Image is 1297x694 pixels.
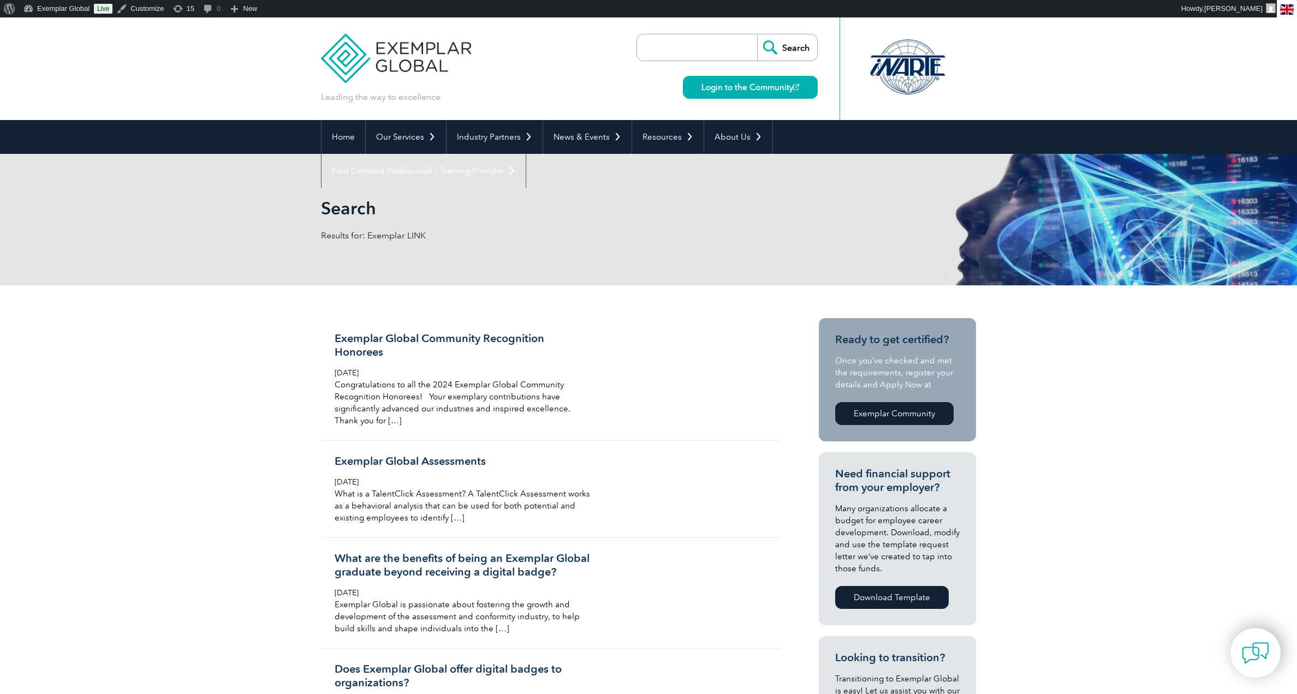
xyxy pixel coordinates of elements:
[335,379,593,427] p: Congratulations to all the 2024 Exemplar Global Community Recognition Honorees! Your exemplary co...
[1280,4,1294,15] img: en
[835,502,960,575] p: Many organizations allocate a budget for employee career development. Download, modify and use th...
[94,4,112,14] a: Live
[835,586,949,609] a: Download Template
[321,17,471,83] img: Exemplar Global
[321,441,780,538] a: Exemplar Global Assessments [DATE] What is a TalentClick Assessment? A TalentClick Assessment wor...
[335,488,593,524] p: What is a TalentClick Assessment? A TalentClick Assessment works as a behavioral analysis that ca...
[335,588,359,597] span: [DATE]
[1204,4,1263,13] span: [PERSON_NAME]
[321,538,780,649] a: What are the benefits of being an Exemplar Global graduate beyond receiving a digital badge? [DAT...
[835,651,960,665] h3: Looking to transition?
[835,402,954,425] a: Exemplar Community
[447,120,543,154] a: Industry Partners
[835,355,960,391] p: Once you’ve checked and met the requirements, register your details and Apply Now at
[335,552,593,579] h3: What are the benefits of being an Exemplar Global graduate beyond receiving a digital badge?
[543,120,632,154] a: News & Events
[321,91,441,103] p: Leading the way to excellence
[322,154,526,188] a: Find Certified Professional / Training Provider
[683,76,818,99] a: Login to the Community
[335,332,593,359] h3: Exemplar Global Community Recognition Honorees
[322,120,365,154] a: Home
[793,84,799,90] img: open_square.png
[321,318,780,441] a: Exemplar Global Community Recognition Honorees [DATE] Congratulations to all the 2024 Exemplar Gl...
[704,120,772,154] a: About Us
[335,454,593,468] h3: Exemplar Global Assessments
[835,467,960,494] h3: Need financial support from your employer?
[321,230,648,242] p: Results for: Exemplar LINK
[335,477,359,487] span: [DATE]
[632,120,704,154] a: Resources
[757,34,817,61] input: Search
[835,333,960,346] h3: Ready to get certified?
[321,198,740,219] h1: Search
[335,662,593,690] h3: Does Exemplar Global offer digital badges to organizations?
[1242,639,1269,667] img: contact-chat.png
[335,368,359,378] span: [DATE]
[366,120,446,154] a: Our Services
[335,599,593,635] p: Exemplar Global is passionate about fostering the growth and development of the assessment and co...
